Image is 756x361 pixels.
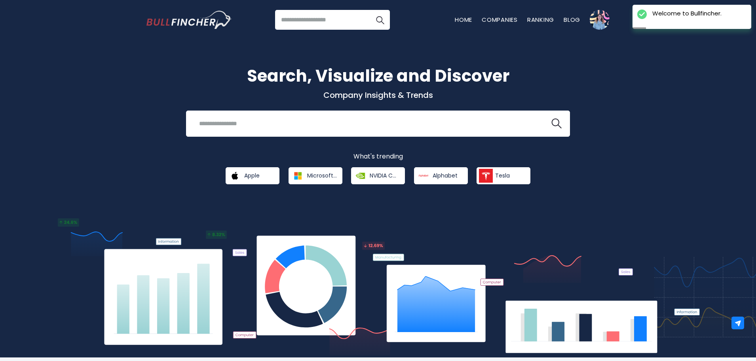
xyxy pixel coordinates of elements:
span: Alphabet [433,172,458,179]
p: Company Insights & Trends [146,90,610,100]
span: NVIDIA Corporation [370,172,399,179]
a: Apple [226,167,279,184]
a: Blog [564,15,580,24]
span: Tesla [495,172,510,179]
a: NVIDIA Corporation [351,167,405,184]
img: Bullfincher logo [146,11,232,29]
a: Companies [482,15,518,24]
h1: Search, Visualize and Discover [146,63,610,88]
button: Search [370,10,390,30]
a: Tesla [477,167,530,184]
div: Welcome to Bullfincher. [652,10,722,17]
span: Apple [244,172,260,179]
a: Home [455,15,472,24]
a: Alphabet [414,167,468,184]
a: Microsoft Corporation [289,167,342,184]
a: Go to homepage [146,11,232,29]
a: Ranking [527,15,554,24]
span: Microsoft Corporation [307,172,337,179]
p: What's trending [146,153,610,161]
img: search icon [551,118,562,129]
